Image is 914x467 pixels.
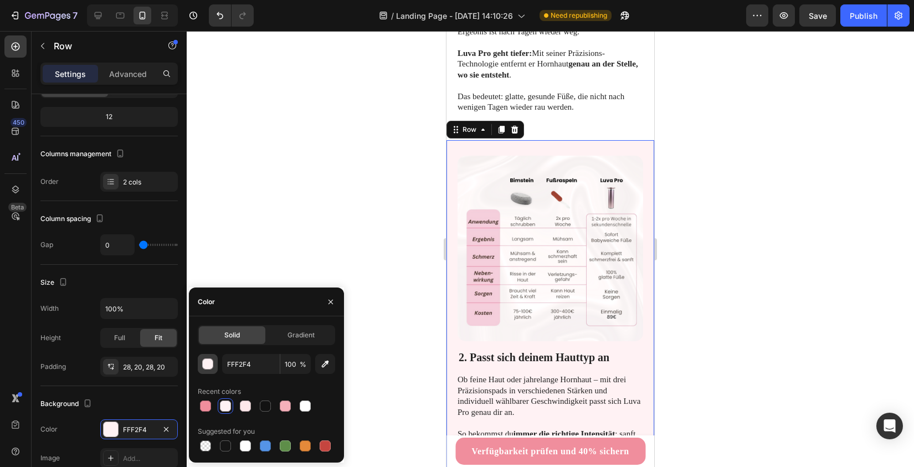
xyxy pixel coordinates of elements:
[40,453,60,463] div: Image
[551,11,607,20] span: Need republishing
[300,360,306,370] span: %
[114,333,125,343] span: Full
[287,330,315,340] span: Gradient
[101,235,134,255] input: Auto
[198,297,215,307] div: Color
[40,177,59,187] div: Order
[198,387,241,397] div: Recent colors
[155,333,162,343] span: Fit
[224,330,240,340] span: Solid
[11,118,27,127] div: 450
[222,354,280,374] input: Eg: FFFFFF
[123,425,155,435] div: FFF2F4
[40,147,127,162] div: Columns management
[40,424,58,434] div: Color
[54,39,148,53] p: Row
[101,299,177,319] input: Auto
[198,427,255,437] div: Suggested for you
[40,212,106,227] div: Column spacing
[40,304,59,314] div: Width
[40,275,70,290] div: Size
[396,10,513,22] span: Landing Page - [DATE] 14:10:26
[40,397,94,412] div: Background
[391,10,394,22] span: /
[55,68,86,80] p: Settings
[43,109,176,125] div: 12
[8,203,27,212] div: Beta
[446,31,654,467] iframe: Design area
[876,413,903,439] div: Open Intercom Messenger
[123,177,175,187] div: 2 cols
[40,240,53,250] div: Gap
[209,4,254,27] div: Undo/Redo
[123,362,175,372] div: 28, 20, 28, 20
[40,333,61,343] div: Height
[40,362,66,372] div: Padding
[109,68,147,80] p: Advanced
[840,4,887,27] button: Publish
[4,4,83,27] button: 7
[799,4,836,27] button: Save
[123,454,175,464] div: Add...
[73,9,78,22] p: 7
[809,11,827,20] span: Save
[850,10,877,22] div: Publish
